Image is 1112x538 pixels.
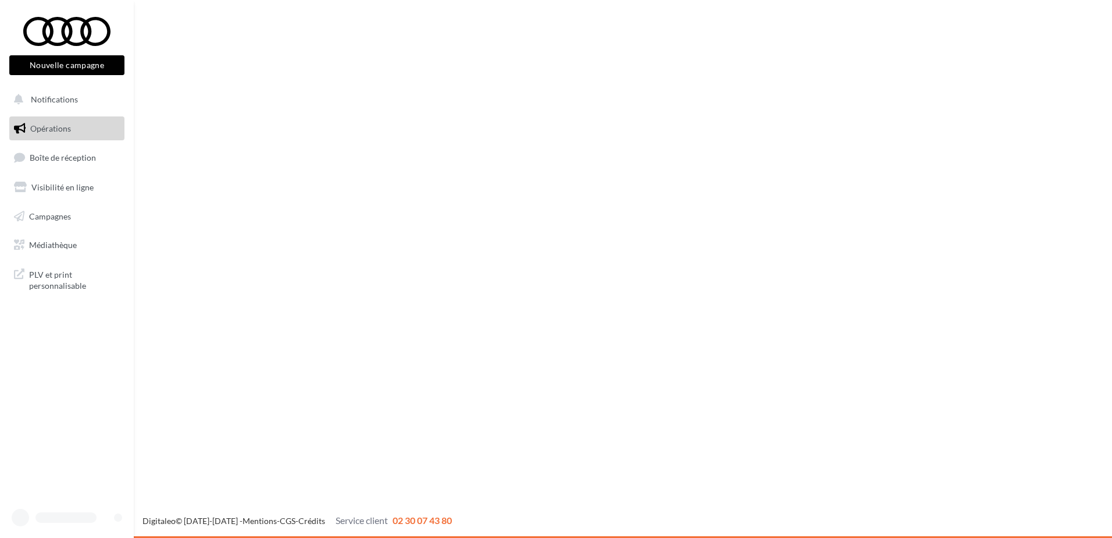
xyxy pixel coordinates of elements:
span: Notifications [31,94,78,104]
a: Opérations [7,116,127,141]
span: Médiathèque [29,240,77,250]
span: 02 30 07 43 80 [393,515,452,526]
a: Crédits [298,516,325,526]
span: Visibilité en ligne [31,182,94,192]
span: Boîte de réception [30,153,96,162]
a: PLV et print personnalisable [7,262,127,296]
span: Service client [336,515,388,526]
a: CGS [280,516,295,526]
span: © [DATE]-[DATE] - - - [142,516,452,526]
span: Campagnes [29,211,71,221]
a: Mentions [243,516,277,526]
a: Campagnes [7,204,127,229]
a: Médiathèque [7,233,127,257]
a: Digitaleo [142,516,176,526]
span: PLV et print personnalisable [29,267,120,292]
button: Notifications [7,87,122,112]
a: Boîte de réception [7,145,127,170]
button: Nouvelle campagne [9,55,124,75]
span: Opérations [30,123,71,133]
a: Visibilité en ligne [7,175,127,200]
